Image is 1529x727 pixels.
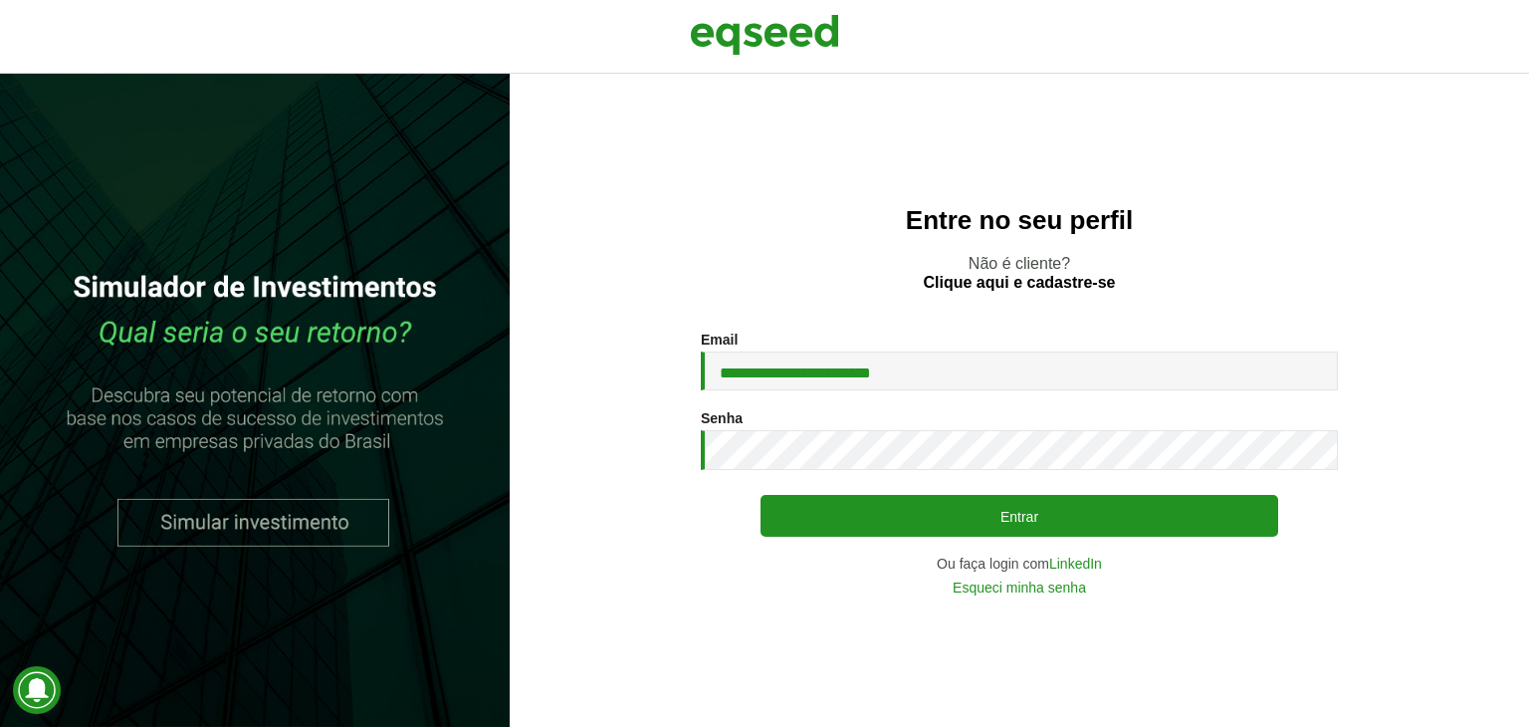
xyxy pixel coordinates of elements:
[549,254,1489,292] p: Não é cliente?
[701,557,1338,571] div: Ou faça login com
[549,206,1489,235] h2: Entre no seu perfil
[1049,557,1102,571] a: LinkedIn
[701,411,743,425] label: Senha
[924,275,1116,291] a: Clique aqui e cadastre-se
[701,333,738,347] label: Email
[690,10,839,60] img: EqSeed Logo
[953,581,1086,595] a: Esqueci minha senha
[761,495,1278,537] button: Entrar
